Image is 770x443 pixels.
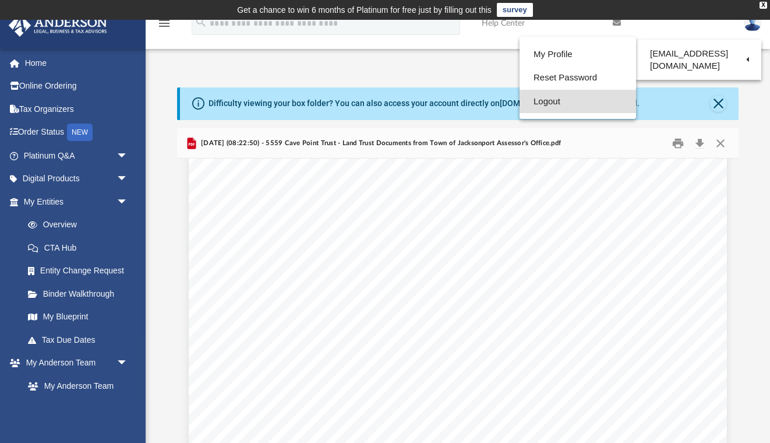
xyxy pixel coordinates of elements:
div: Get a chance to win 6 months of Platinum for free just by filling out this [237,3,492,17]
a: survey [497,3,533,17]
span: arrow_drop_down [116,167,140,191]
a: My Anderson Teamarrow_drop_down [8,351,140,375]
a: [EMAIL_ADDRESS][DOMAIN_NAME] [636,43,761,77]
i: menu [157,16,171,30]
a: Entity Change Request [16,259,146,283]
span: [DATE] (08:22:50) - 5559 Cave Point Trust - Land Trust Documents from Town of Jacksonport Assesso... [199,138,561,149]
a: CTA Hub [16,236,146,259]
a: Reset Password [520,66,636,90]
button: Close [710,96,726,112]
a: Order StatusNEW [8,121,146,145]
span: arrow_drop_down [116,190,140,214]
i: search [195,16,207,29]
button: Close [710,134,731,152]
a: My Profile [520,43,636,66]
a: Overview [16,213,146,237]
a: Digital Productsarrow_drop_down [8,167,146,191]
a: Logout [520,90,636,114]
div: Difficulty viewing your box folder? You can also access your account directly on outside of the p... [209,97,640,110]
a: Platinum Q&Aarrow_drop_down [8,144,146,167]
a: Binder Walkthrough [16,282,146,305]
a: menu [157,22,171,30]
a: [DOMAIN_NAME] [500,99,562,108]
img: Anderson Advisors Platinum Portal [5,14,111,37]
a: Home [8,51,146,75]
div: NEW [67,124,93,141]
span: arrow_drop_down [116,144,140,168]
div: close [760,2,767,9]
a: My Anderson Team [16,374,134,398]
a: My Entitiesarrow_drop_down [8,190,146,213]
img: User Pic [744,15,761,31]
a: My Blueprint [16,305,140,329]
a: Tax Due Dates [16,328,146,351]
button: Download [690,134,711,152]
a: Online Ordering [8,75,146,98]
a: Tax Organizers [8,97,146,121]
a: Anderson System [16,398,140,421]
span: arrow_drop_down [116,351,140,375]
button: Print [666,134,690,152]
